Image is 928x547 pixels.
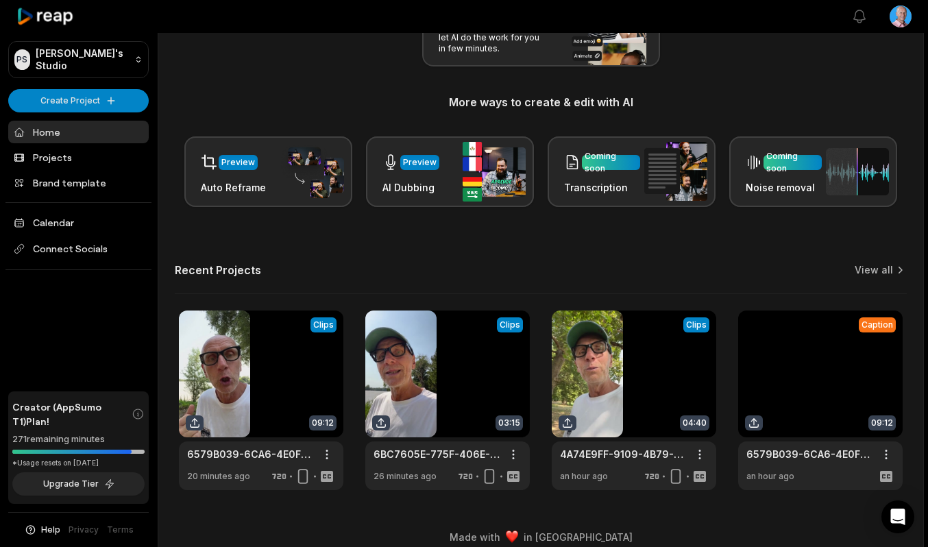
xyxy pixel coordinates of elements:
div: 271 remaining minutes [12,433,145,446]
img: auto_reframe.png [281,145,344,199]
a: View all [855,263,893,277]
p: [PERSON_NAME]'s Studio [36,47,129,72]
div: Coming soon [585,150,637,175]
img: ai_dubbing.png [463,142,526,202]
span: Help [41,524,60,536]
button: Upgrade Tier [12,472,145,496]
h3: AI Dubbing [382,180,439,195]
span: Connect Socials [8,236,149,261]
a: 6579B039-6CA6-4E0F-8378-15D09713295A [746,447,872,461]
div: Preview [221,156,255,169]
a: Projects [8,146,149,169]
a: Brand template [8,171,149,194]
img: heart emoji [506,531,518,543]
h3: Transcription [564,180,640,195]
a: 6579B039-6CA6-4E0F-8378-15D09713295A [187,447,313,461]
img: transcription.png [644,142,707,201]
p: Forget hours of editing, let AI do the work for you in few minutes. [439,21,545,54]
a: Home [8,121,149,143]
button: Help [24,524,60,536]
h3: More ways to create & edit with AI [175,94,907,110]
div: *Usage resets on [DATE] [12,458,145,468]
div: PS [14,49,30,70]
a: Terms [107,524,134,536]
a: 4A74E9FF-9109-4B79-807E-459E312C1206 [560,447,686,461]
h3: Auto Reframe [201,180,266,195]
a: 6BC7605E-775F-406E-B629-CD70DE8D1668 [374,447,500,461]
a: Privacy [69,524,99,536]
div: Preview [403,156,437,169]
div: Made with in [GEOGRAPHIC_DATA] [171,530,911,544]
div: Open Intercom Messenger [881,500,914,533]
h2: Recent Projects [175,263,261,277]
h3: Noise removal [746,180,822,195]
span: Creator (AppSumo T1) Plan! [12,400,132,428]
a: Calendar [8,211,149,234]
div: Coming soon [766,150,819,175]
button: Create Project [8,89,149,112]
img: noise_removal.png [826,148,889,195]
